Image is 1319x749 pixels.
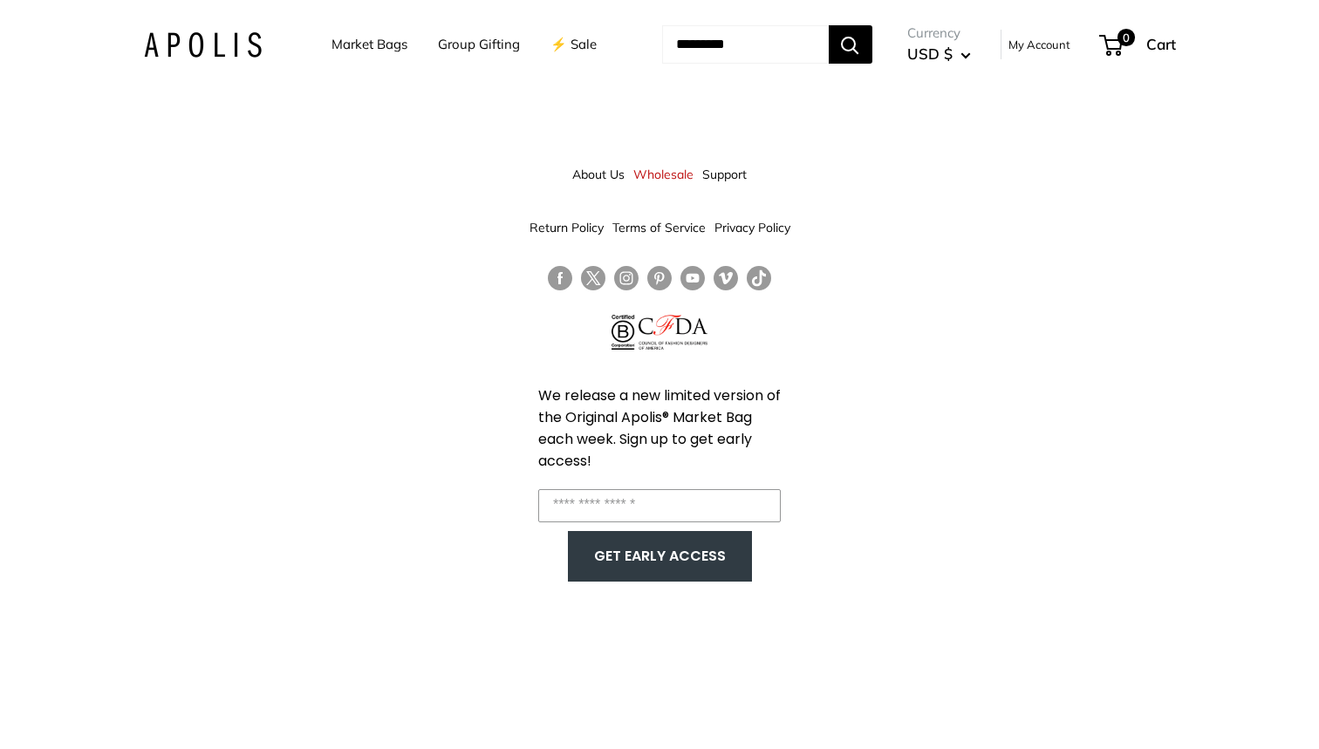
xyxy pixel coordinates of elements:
[639,315,707,350] img: Council of Fashion Designers of America Member
[1117,29,1134,46] span: 0
[1101,31,1176,58] a: 0 Cart
[907,21,971,45] span: Currency
[747,266,771,291] a: Follow us on Tumblr
[585,540,735,573] button: GET EARLY ACCESS
[829,25,872,64] button: Search
[680,266,705,291] a: Follow us on YouTube
[907,44,953,63] span: USD $
[581,266,605,297] a: Follow us on Twitter
[614,266,639,291] a: Follow us on Instagram
[633,159,694,190] a: Wholesale
[538,385,781,471] span: We release a new limited version of the Original Apolis® Market Bag each week. Sign up to get ear...
[144,32,262,58] img: Apolis
[548,266,572,291] a: Follow us on Facebook
[438,32,520,57] a: Group Gifting
[1146,35,1176,53] span: Cart
[550,32,597,57] a: ⚡️ Sale
[612,315,635,350] img: Certified B Corporation
[907,40,971,68] button: USD $
[538,489,781,522] input: Enter your email
[647,266,672,291] a: Follow us on Pinterest
[530,212,604,243] a: Return Policy
[572,159,625,190] a: About Us
[612,212,706,243] a: Terms of Service
[1008,34,1070,55] a: My Account
[702,159,747,190] a: Support
[662,25,829,64] input: Search...
[714,266,738,291] a: Follow us on Vimeo
[331,32,407,57] a: Market Bags
[714,212,790,243] a: Privacy Policy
